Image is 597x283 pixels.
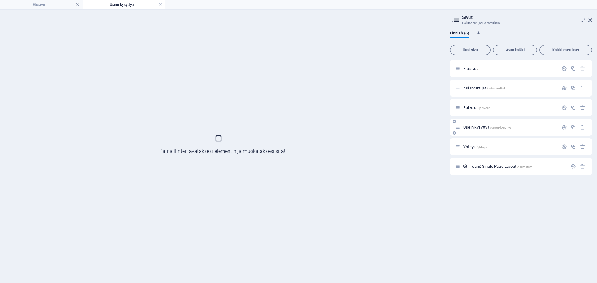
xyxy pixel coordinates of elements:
[463,164,468,169] div: Tätä asettelua käytetään mallina kaikille tämän kokoelman kohteille (esim. blogikirjoitus). Kohte...
[580,164,585,169] div: Poista
[542,48,589,52] span: Kaikki asetukset
[463,125,511,130] span: Napsauta avataksesi sivun
[580,125,585,130] div: Poista
[562,144,567,149] div: Asetukset
[487,87,505,90] span: /asiantuntijat
[539,45,592,55] button: Kaikki asetukset
[580,144,585,149] div: Poista
[463,66,478,71] span: Napsauta avataksesi sivun
[476,145,487,149] span: /yhteys
[470,164,532,169] span: Napsauta avataksesi sivun
[562,66,567,71] div: Asetukset
[571,144,576,149] div: Monista
[450,31,592,43] div: Kielivälilehdet
[517,165,532,168] span: /team-item
[493,45,537,55] button: Avaa kaikki
[478,106,490,110] span: /palvelut
[462,20,580,26] h3: Hallitse sivujasi ja asetuksia
[580,85,585,91] div: Poista
[468,164,567,168] div: Team: Single Page Layout/team-item
[463,86,505,90] span: Napsauta avataksesi sivun
[562,85,567,91] div: Asetukset
[462,15,592,20] h2: Sivut
[562,105,567,110] div: Asetukset
[83,1,165,8] h4: Usein kysyttyä
[562,125,567,130] div: Asetukset
[461,106,558,110] div: Palvelut/palvelut
[571,85,576,91] div: Monista
[461,125,558,129] div: Usein kysyttyä/usein-kysyttya
[571,105,576,110] div: Monista
[571,66,576,71] div: Monista
[450,30,469,38] span: Finnish (6)
[450,45,491,55] button: Uusi sivu
[490,126,511,129] span: /usein-kysyttya
[571,164,576,169] div: Asetukset
[580,105,585,110] div: Poista
[453,48,488,52] span: Uusi sivu
[571,125,576,130] div: Monista
[463,105,490,110] span: Napsauta avataksesi sivun
[461,86,558,90] div: Asiantuntijat/asiantuntijat
[477,67,478,71] span: /
[461,145,558,149] div: Yhteys/yhteys
[496,48,534,52] span: Avaa kaikki
[463,144,487,149] span: Napsauta avataksesi sivun
[461,66,558,71] div: Etusivu/
[580,66,585,71] div: Aloitussivua ei voi poistaa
